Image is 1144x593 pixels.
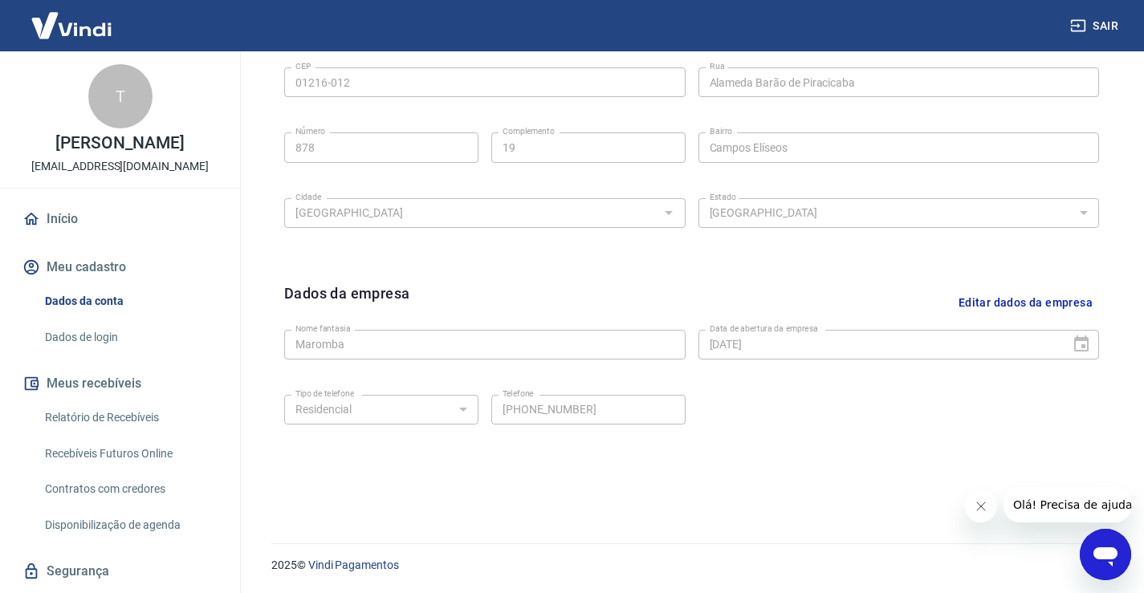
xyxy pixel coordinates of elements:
[295,125,325,137] label: Número
[19,201,221,237] a: Início
[710,125,732,137] label: Bairro
[19,554,221,589] a: Segurança
[271,557,1105,574] p: 2025 ©
[88,64,153,128] div: T
[295,60,311,72] label: CEP
[289,203,654,223] input: Digite aqui algumas palavras para buscar a cidade
[39,321,221,354] a: Dados de login
[1080,529,1131,580] iframe: Botão para abrir a janela de mensagens
[295,388,354,400] label: Tipo de telefone
[39,509,221,542] a: Disponibilização de agenda
[295,323,351,335] label: Nome fantasia
[952,282,1099,323] button: Editar dados da empresa
[55,135,184,152] p: [PERSON_NAME]
[710,323,818,335] label: Data de abertura da empresa
[39,285,221,318] a: Dados da conta
[1067,11,1125,41] button: Sair
[39,437,221,470] a: Recebíveis Futuros Online
[39,473,221,506] a: Contratos com credores
[503,388,534,400] label: Telefone
[965,490,997,522] iframe: Fechar mensagem
[1004,487,1131,522] iframe: Mensagem da empresa
[308,558,399,571] a: Vindi Pagamentos
[19,366,221,401] button: Meus recebíveis
[698,330,1060,359] input: DD/MM/YYYY
[710,60,725,72] label: Rua
[503,125,555,137] label: Complemento
[39,401,221,434] a: Relatório de Recebíveis
[10,11,135,24] span: Olá! Precisa de ajuda?
[31,158,209,175] p: [EMAIL_ADDRESS][DOMAIN_NAME]
[710,191,736,203] label: Estado
[295,191,321,203] label: Cidade
[19,1,124,50] img: Vindi
[284,282,409,323] h6: Dados da empresa
[19,250,221,285] button: Meu cadastro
